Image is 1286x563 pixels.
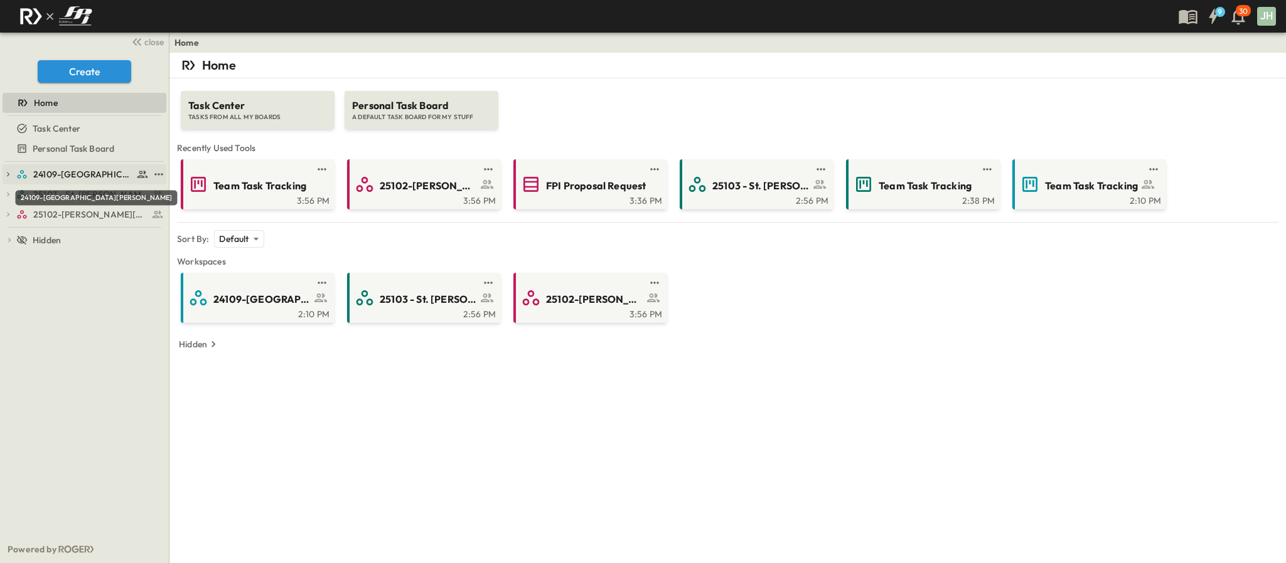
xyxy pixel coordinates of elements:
button: test [314,162,330,177]
h6: 9 [1218,7,1222,17]
span: 25102-[PERSON_NAME][DEMOGRAPHIC_DATA][GEOGRAPHIC_DATA] [546,292,643,307]
button: test [980,162,995,177]
span: Home [34,97,58,109]
span: 25102-[PERSON_NAME][DEMOGRAPHIC_DATA][GEOGRAPHIC_DATA] [380,179,477,193]
span: Task Center [33,122,80,135]
button: test [481,162,496,177]
div: JH [1257,7,1276,26]
a: 3:36 PM [516,194,662,204]
p: 30 [1239,6,1248,16]
button: 9 [1201,5,1226,28]
div: Personal Task Boardtest [3,139,166,159]
span: Workspaces [177,255,1278,268]
button: test [647,275,662,290]
p: Sort By: [177,233,209,245]
div: 24109-St. Teresa of Calcutta Parish Halltest [3,164,166,184]
button: close [126,33,166,50]
a: FPI Proposal Request [516,174,662,194]
button: test [813,162,828,177]
a: 24109-St. Teresa of Calcutta Parish Hall [16,166,149,183]
span: 25103 - St. [PERSON_NAME] Phase 2 [712,179,810,193]
a: 25103 - St. [PERSON_NAME] Phase 2 [682,174,828,194]
p: Default [219,233,249,245]
span: TASKS FROM ALL MY BOARDS [188,113,327,122]
a: 3:56 PM [183,194,330,204]
a: Team Task Tracking [183,174,330,194]
span: Team Task Tracking [879,179,972,193]
a: 2:10 PM [1015,194,1161,204]
div: 24109-[GEOGRAPHIC_DATA][PERSON_NAME] [16,191,178,206]
a: 24109-[GEOGRAPHIC_DATA][PERSON_NAME] [183,288,330,308]
button: test [314,275,330,290]
a: 3:56 PM [350,194,496,204]
span: close [144,36,164,48]
a: Home [3,94,164,112]
span: 24109-[GEOGRAPHIC_DATA][PERSON_NAME] [213,292,311,307]
a: 2:38 PM [849,194,995,204]
a: 2:56 PM [350,308,496,318]
a: Home [174,36,199,49]
a: Personal Task Board [3,140,164,157]
button: JH [1256,6,1277,27]
span: 25102-Christ The Redeemer Anglican Church [33,208,148,221]
div: Default [214,230,264,248]
a: 2:56 PM [682,194,828,204]
button: test [151,167,166,182]
a: 25103 - St. [PERSON_NAME] Phase 2 [350,288,496,308]
p: Hidden [179,338,207,350]
p: Home [202,56,236,74]
a: 25102-[PERSON_NAME][DEMOGRAPHIC_DATA][GEOGRAPHIC_DATA] [516,288,662,308]
span: Hidden [33,234,61,246]
div: 25102-Christ The Redeemer Anglican Churchtest [3,204,166,224]
span: 24109-St. Teresa of Calcutta Parish Hall [33,168,133,181]
span: A DEFAULT TASK BOARD FOR MY STUFF [352,113,491,122]
span: 25103 - St. [PERSON_NAME] Phase 2 [380,292,477,307]
a: 25102-Christ The Redeemer Anglican Church [16,206,164,223]
button: test [481,275,496,290]
div: 25103 - St. [PERSON_NAME] Phase 2test [3,184,166,204]
a: Personal Task BoardA DEFAULT TASK BOARD FOR MY STUFF [343,78,500,129]
button: test [1146,162,1161,177]
span: Recently Used Tools [177,142,1278,154]
span: Team Task Tracking [213,179,306,193]
a: Team Task Tracking [1015,174,1161,194]
button: Hidden [174,335,225,353]
span: Task Center [188,98,327,113]
a: 2:10 PM [183,308,330,318]
button: test [647,162,662,177]
span: Personal Task Board [352,98,491,113]
a: Team Task Tracking [849,174,995,194]
span: FPI Proposal Request [546,179,646,193]
a: 25102-[PERSON_NAME][DEMOGRAPHIC_DATA][GEOGRAPHIC_DATA] [350,174,496,194]
nav: breadcrumbs [174,36,206,49]
span: Personal Task Board [33,142,114,155]
span: Team Task Tracking [1045,179,1138,193]
img: c8d7d1ed905e502e8f77bf7063faec64e13b34fdb1f2bdd94b0e311fc34f8000.png [15,3,97,29]
button: Create [38,60,131,83]
a: Task Center [3,120,164,137]
a: 3:56 PM [516,308,662,318]
a: Task CenterTASKS FROM ALL MY BOARDS [180,78,336,129]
